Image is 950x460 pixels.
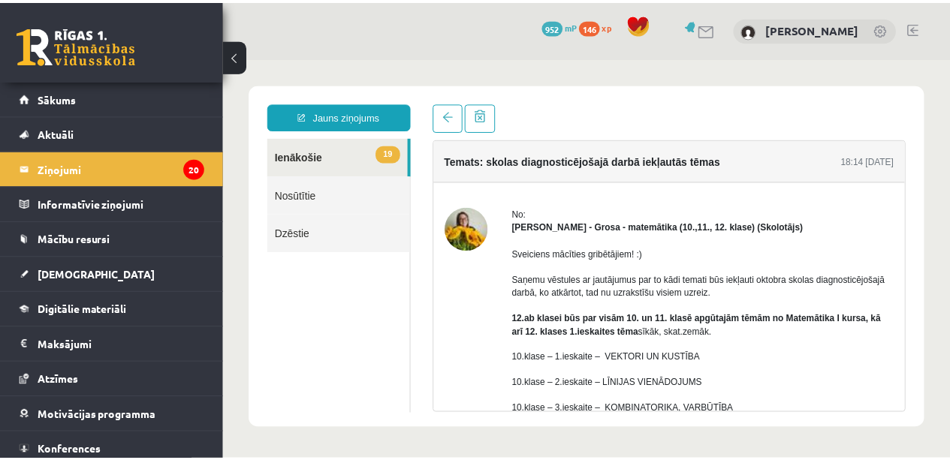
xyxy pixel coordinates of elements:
[20,257,207,291] a: [DEMOGRAPHIC_DATA]
[20,362,207,397] a: Atzīmes
[38,302,128,316] span: Digitālie materiāli
[20,116,207,150] a: Aktuāli
[548,19,569,34] span: 952
[38,232,111,245] span: Mācību resursi
[609,19,619,31] span: xp
[293,319,680,332] p: 10.klase – 2.ieskaite – LĪNIJAS VIENĀDOJUMS
[293,254,680,281] p: sīkāk, skat.zemāk.
[586,19,626,31] a: 146 xp
[293,293,680,307] p: 10.klase – 1.ieskaite – VEKTORI UN KUSTĪBA
[38,126,74,140] span: Aktuāli
[38,443,101,457] span: Konferences
[225,97,504,109] h4: Temats: skolas diagnosticējošajā darbā iekļautās tēmas
[293,256,666,280] strong: 12.ab klasei būs par visām 10. un 11. klasē apgūtajām tēmām no Matemātika I kursa, kā arī 12. kla...
[20,221,207,256] a: Mācību resursi
[586,19,607,34] span: 146
[38,327,207,362] legend: Maksājumi
[293,164,587,175] strong: [PERSON_NAME] - Grosa - matemātika (10.,11., 12. klase) (Skolotājs)
[45,45,190,72] a: Jauns ziņojums
[293,344,680,358] p: 10.klase – 3.ieskaite – KOMBINATORIKA, VARBŪTĪBA
[38,267,156,281] span: [DEMOGRAPHIC_DATA]
[45,156,189,194] a: Dzēstie
[20,398,207,432] a: Motivācijas programma
[155,87,179,104] span: 19
[626,96,679,110] div: 18:14 [DATE]
[45,80,187,118] a: 19Ienākošie
[185,158,207,179] i: 20
[572,19,584,31] span: mP
[38,91,77,104] span: Sākums
[20,186,207,221] a: Informatīvie ziņojumi
[293,149,680,163] div: No:
[20,80,207,115] a: Sākums
[17,26,137,64] a: Rīgas 1. Tālmācības vidusskola
[749,23,765,38] img: Elīza Martinsone
[20,292,207,326] a: Digitālie materiāli
[20,327,207,362] a: Maksājumi
[20,151,207,185] a: Ziņojumi20
[225,149,268,193] img: Laima Tukāne - Grosa - matemātika (10.,11., 12. klase)
[38,408,157,422] span: Motivācijas programma
[293,190,680,203] p: Sveiciens mācīties gribētājiem! :)
[774,21,868,36] a: [PERSON_NAME]
[548,19,584,31] a: 952 mP
[38,373,79,386] span: Atzīmes
[293,215,680,242] p: Saņemu vēstules ar jautājumus par to kādi temati būs iekļauti oktobra skolas diagnosticējošajā da...
[38,186,207,221] legend: Informatīvie ziņojumi
[38,151,207,185] legend: Ziņojumi
[45,118,189,156] a: Nosūtītie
